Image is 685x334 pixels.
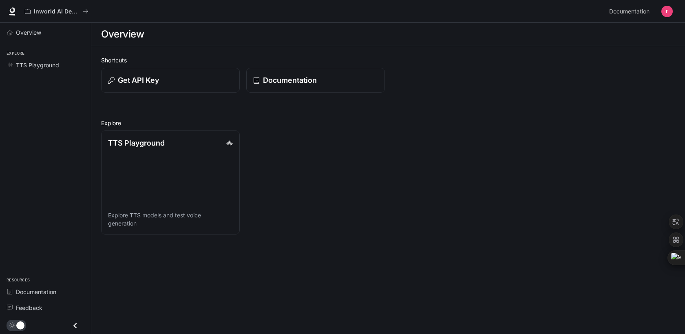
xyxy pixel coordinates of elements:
p: TTS Playground [108,137,165,148]
a: Documentation [3,285,88,299]
button: All workspaces [21,3,92,20]
h1: Overview [101,26,144,42]
a: Documentation [606,3,656,20]
button: Get API Key [101,68,240,93]
img: User avatar [661,6,673,17]
p: Explore TTS models and test voice generation [108,211,233,228]
a: Documentation [246,68,385,93]
span: Overview [16,28,41,37]
p: Get API Key [118,75,159,86]
a: TTS Playground [3,58,88,72]
span: Dark mode toggle [16,321,24,330]
span: TTS Playground [16,61,59,69]
p: Inworld AI Demos [34,8,80,15]
span: Documentation [16,288,56,296]
h2: Shortcuts [101,56,675,64]
a: Overview [3,25,88,40]
button: User avatar [659,3,675,20]
a: TTS PlaygroundExplore TTS models and test voice generation [101,131,240,234]
p: Documentation [263,75,317,86]
span: Documentation [609,7,650,17]
span: Feedback [16,303,42,312]
button: Close drawer [66,317,84,334]
a: Feedback [3,301,88,315]
h2: Explore [101,119,675,127]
